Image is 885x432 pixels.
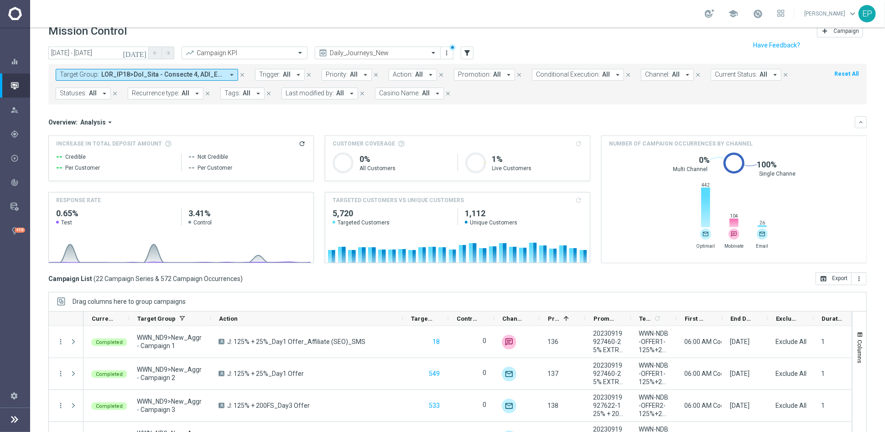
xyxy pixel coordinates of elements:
[10,73,30,98] div: Mission Control
[48,47,149,59] input: Select date range
[121,47,149,60] button: [DATE]
[224,89,240,97] span: Tags:
[10,57,19,66] i: equalizer
[89,89,97,97] span: All
[593,315,615,322] span: Promotions
[10,227,30,234] button: lightbulb Optibot +10
[56,69,238,81] button: Target Group: LOR_IP18>Dol_Sita - Consecte 4, ADI_EL73>Sed_Doei - Temporin 63, UTL_ET02>Dol_Magn ...
[220,88,265,99] button: Tags: All arrow_drop_down
[73,298,186,305] span: Drag columns here to group campaigns
[112,90,118,97] i: close
[465,219,583,226] span: Unique Customers
[315,47,441,59] ng-select: Daily_Journeys_New
[672,71,680,78] span: All
[238,70,246,80] button: close
[729,213,739,219] span: 104
[602,71,610,78] span: All
[428,400,441,411] button: 533
[492,154,583,165] h1: 1%
[182,89,189,97] span: All
[265,90,272,97] i: close
[123,49,147,57] i: [DATE]
[298,140,306,147] i: refresh
[48,118,78,126] h3: Overview:
[548,315,560,322] span: Priority
[294,71,302,79] i: arrow_drop_down
[73,298,186,305] div: Row Groups
[219,339,224,344] span: A
[422,89,430,97] span: All
[283,71,291,78] span: All
[137,333,203,350] span: WWN_ND9>New_Aggr - Campaign 1
[393,71,413,78] span: Action:
[10,178,30,187] div: Analyze
[457,315,479,322] span: Control Customers
[198,153,228,161] span: Not Credible
[695,72,701,78] i: close
[336,89,344,97] span: All
[10,82,30,89] button: Mission Control
[624,70,632,80] button: close
[625,72,631,78] i: close
[10,58,30,65] button: equalizer Dashboard
[359,165,450,172] p: All Customers
[203,88,212,99] button: close
[227,370,304,378] span: J: 125% + 25%_Day1 Offer
[505,71,513,79] i: arrow_drop_down
[10,106,30,114] div: person_search Explore
[444,88,452,99] button: close
[781,70,790,80] button: close
[305,70,313,80] button: close
[609,140,753,148] span: Number of campaign occurrences by channel
[96,403,123,409] span: Completed
[502,335,516,349] img: Mobivate
[776,338,807,345] span: Exclude All
[348,89,356,98] i: arrow_drop_down
[185,48,194,57] i: trending_up
[443,49,451,57] i: more_vert
[91,370,127,378] colored-tag: Completed
[56,140,162,148] span: Increase In Total Deposit Amount
[515,70,523,80] button: close
[193,219,212,226] span: Control
[358,88,366,99] button: close
[821,27,828,35] i: add
[684,402,828,409] span: 06:00 AM Coordinated Universal Time (UTC 00:00)
[198,164,232,172] span: Per Customer
[654,315,661,322] i: refresh
[645,71,670,78] span: Channel:
[10,155,30,162] button: play_circle_outline Execute
[593,361,623,386] span: 20230919927460-25% EXTRA - 150% UP TO $2000
[161,47,174,59] button: arrow_forward
[693,243,718,249] span: Optimail
[149,47,161,59] button: arrow_back
[817,25,863,37] button: add Campaign
[502,399,516,413] img: Optimail
[61,219,72,226] span: Test
[536,71,600,78] span: Conditional Execution:
[454,69,515,81] button: Promotion: All arrow_drop_down
[803,7,859,21] a: [PERSON_NAME]keyboard_arrow_down
[776,370,807,377] span: Exclude All
[239,72,245,78] i: close
[715,71,757,78] span: Current Status:
[753,42,800,48] input: Have Feedback?
[15,228,25,233] div: +10
[100,89,109,98] i: arrow_drop_down
[639,393,669,418] span: WWN-NDB-OFFER2-125%+200FS-DAY03
[57,338,65,346] i: more_vert
[428,368,441,380] button: 549
[483,337,486,345] label: 0
[281,88,358,99] button: Last modified by: All arrow_drop_down
[483,369,486,377] label: 0
[639,315,652,322] span: Templates
[333,140,395,148] span: Customer Coverage
[684,338,828,345] span: 06:00 AM Coordinated Universal Time (UTC 00:00)
[493,71,501,78] span: All
[182,47,307,59] ng-select: Campaign KPI
[255,69,305,81] button: Trigger: All arrow_drop_down
[128,88,203,99] button: Recurrence type: All arrow_drop_down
